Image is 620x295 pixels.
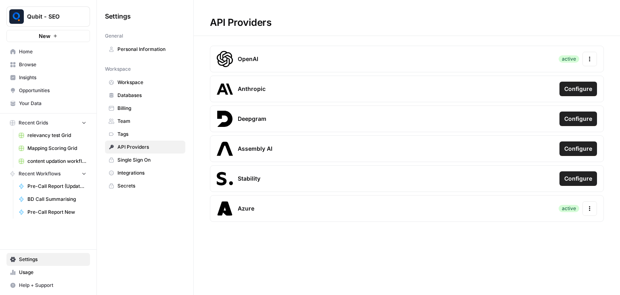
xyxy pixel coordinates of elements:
[238,115,266,123] span: Deepgram
[105,11,131,21] span: Settings
[27,209,86,216] span: Pre-Call Report New
[105,102,185,115] a: Billing
[194,16,288,29] div: API Providers
[559,82,597,96] button: Configure
[117,92,182,99] span: Databases
[105,89,185,102] a: Databases
[559,112,597,126] button: Configure
[27,196,86,203] span: BD Call Summarising
[6,45,90,58] a: Home
[6,30,90,42] button: New
[559,141,597,156] button: Configure
[105,154,185,166] a: Single Sign On
[117,169,182,177] span: Integrations
[105,115,185,128] a: Team
[105,141,185,154] a: API Providers
[117,46,182,53] span: Personal Information
[105,128,185,141] a: Tags
[117,143,182,151] span: API Providers
[19,100,86,107] span: Your Data
[564,115,592,123] span: Configure
[19,256,86,263] span: Settings
[27,158,86,165] span: content updation workflow
[9,9,24,24] img: Qubit - SEO Logo
[6,97,90,110] a: Your Data
[19,48,86,55] span: Home
[15,193,90,206] a: BD Call Summarising
[27,145,86,152] span: Mapping Scoring Grid
[6,168,90,180] button: Recent Workflows
[19,170,61,177] span: Recent Workflows
[559,55,579,63] div: active
[15,129,90,142] a: relevancy test Grid
[6,84,90,97] a: Opportunities
[39,32,50,40] span: New
[559,205,579,212] div: active
[105,43,185,56] a: Personal Information
[238,55,258,63] span: OpenAI
[238,85,266,93] span: Anthropic
[6,6,90,27] button: Workspace: Qubit - SEO
[105,65,131,73] span: Workspace
[117,156,182,164] span: Single Sign On
[19,61,86,68] span: Browse
[6,253,90,266] a: Settings
[15,155,90,168] a: content updation workflow
[105,166,185,179] a: Integrations
[117,131,182,138] span: Tags
[238,175,260,183] span: Stability
[19,87,86,94] span: Opportunities
[564,85,592,93] span: Configure
[19,74,86,81] span: Insights
[105,76,185,89] a: Workspace
[27,13,76,21] span: Qubit - SEO
[564,145,592,153] span: Configure
[559,171,597,186] button: Configure
[27,183,86,190] span: Pre-Call Report (Updated)
[564,175,592,183] span: Configure
[27,132,86,139] span: relevancy test Grid
[105,32,123,40] span: General
[117,79,182,86] span: Workspace
[6,71,90,84] a: Insights
[6,266,90,279] a: Usage
[105,179,185,192] a: Secrets
[117,105,182,112] span: Billing
[6,279,90,292] button: Help + Support
[117,182,182,190] span: Secrets
[238,204,254,213] span: Azure
[6,58,90,71] a: Browse
[19,119,48,126] span: Recent Grids
[19,282,86,289] span: Help + Support
[15,180,90,193] a: Pre-Call Report (Updated)
[19,269,86,276] span: Usage
[117,118,182,125] span: Team
[15,142,90,155] a: Mapping Scoring Grid
[15,206,90,219] a: Pre-Call Report New
[6,117,90,129] button: Recent Grids
[238,145,272,153] span: Assembly AI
